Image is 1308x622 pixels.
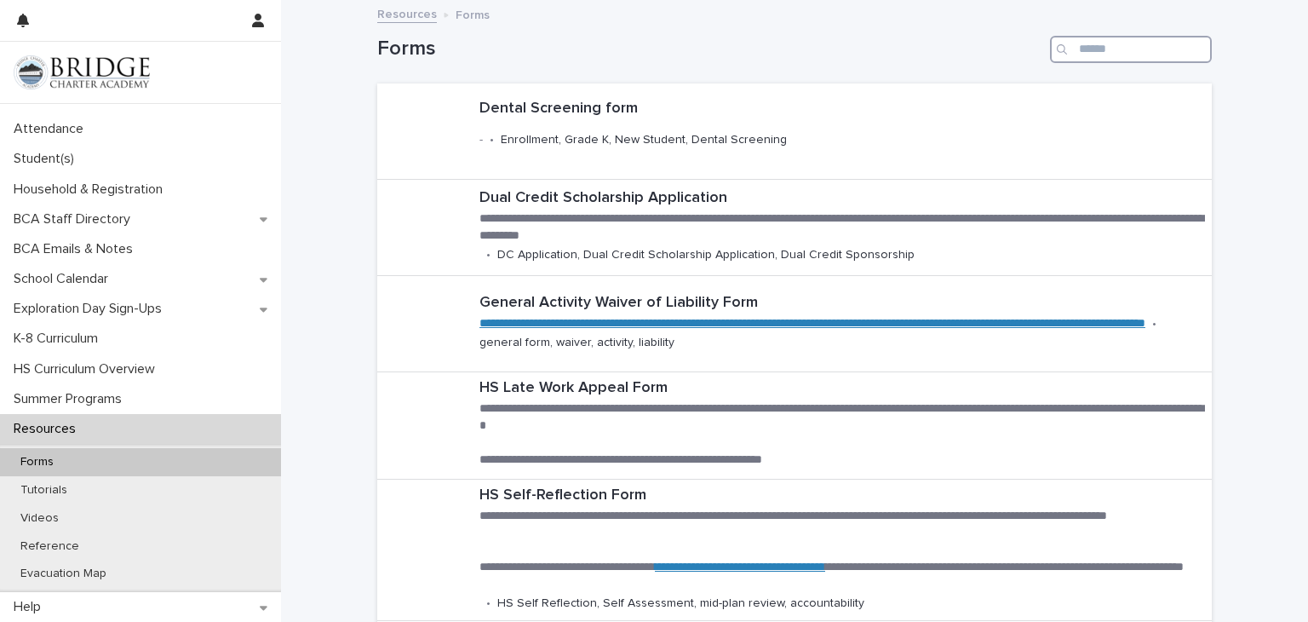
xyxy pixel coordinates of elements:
[479,294,1205,313] p: General Activity Waiver of Liability Form
[1152,317,1156,331] p: •
[479,100,945,118] p: Dental Screening form
[501,133,787,147] p: Enrollment, Grade K, New Student, Dental Screening
[377,84,1212,180] a: Dental Screening form-•Enrollment, Grade K, New Student, Dental Screening
[7,361,169,377] p: HS Curriculum Overview
[7,301,175,317] p: Exploration Day Sign-Ups
[7,151,88,167] p: Student(s)
[1050,36,1212,63] input: Search
[486,248,490,262] p: •
[377,37,1043,61] h1: Forms
[7,331,112,347] p: K-8 Curriculum
[479,133,483,147] p: -
[479,379,1205,398] p: HS Late Work Appeal Form
[7,455,67,469] p: Forms
[7,241,146,257] p: BCA Emails & Notes
[7,181,176,198] p: Household & Registration
[479,336,674,350] p: general form, waiver, activity, liability
[7,511,72,526] p: Videos
[7,211,144,227] p: BCA Staff Directory
[7,539,93,554] p: Reference
[7,421,89,437] p: Resources
[486,596,490,611] p: •
[456,4,490,23] p: Forms
[479,189,1205,208] p: Dual Credit Scholarship Application
[497,248,915,262] p: DC Application, Dual Credit Scholarship Application, Dual Credit Sponsorship
[479,487,1205,505] p: HS Self-Reflection Form
[7,271,122,287] p: School Calendar
[7,483,81,498] p: Tutorials
[14,55,150,89] img: V1C1m3IdTEidaUdm9Hs0
[7,599,54,615] p: Help
[497,596,864,611] p: HS Self Reflection, Self Assessment, mid-plan review, accountability
[7,567,120,581] p: Evacuation Map
[7,391,135,407] p: Summer Programs
[377,3,437,23] a: Resources
[490,133,494,147] p: •
[7,121,97,137] p: Attendance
